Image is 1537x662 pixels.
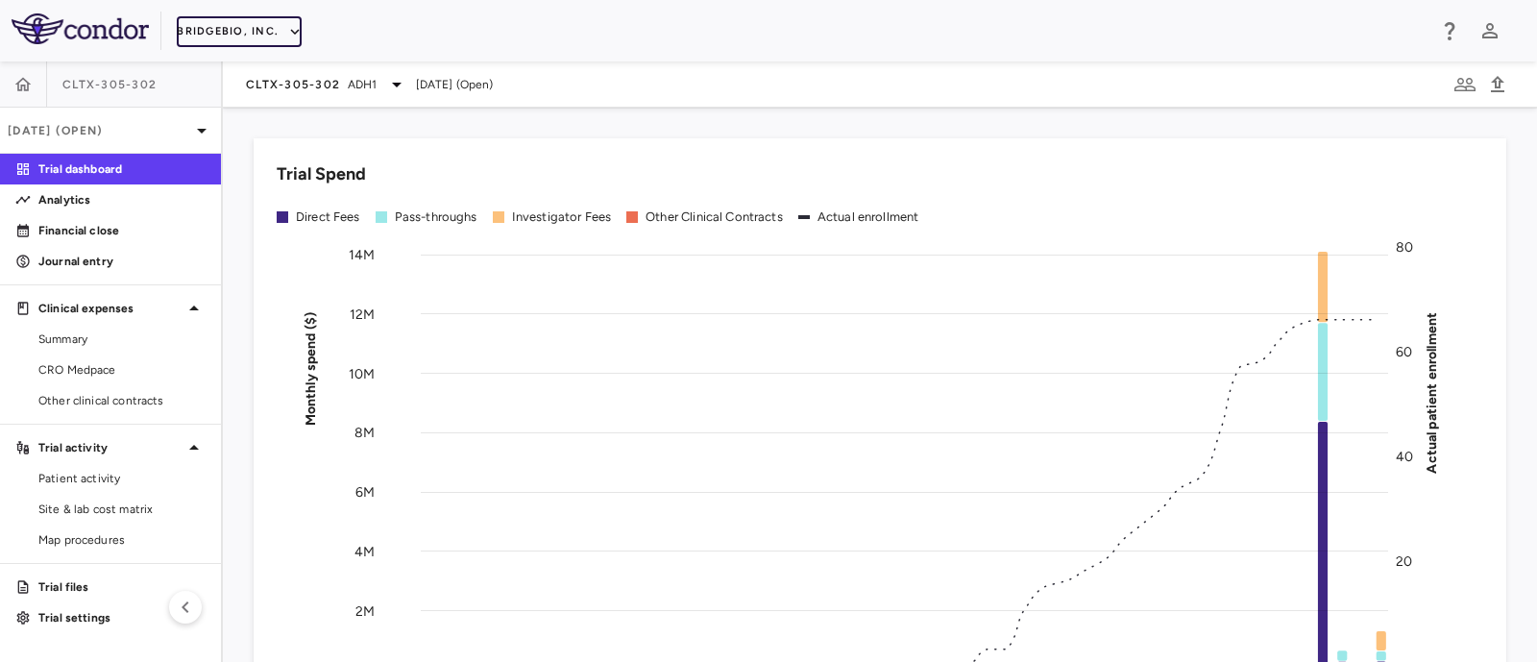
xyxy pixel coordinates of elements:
tspan: 60 [1396,343,1412,359]
tspan: 2M [355,602,375,619]
div: Investigator Fees [512,208,612,226]
tspan: 4M [354,543,375,559]
p: [DATE] (Open) [8,122,190,139]
div: Pass-throughs [395,208,477,226]
div: Direct Fees [296,208,360,226]
tspan: 12M [350,306,375,322]
span: [DATE] (Open) [416,76,494,93]
tspan: 20 [1396,552,1412,569]
button: BridgeBio, Inc. [177,16,302,47]
p: Trial files [38,578,206,596]
tspan: 14M [349,247,375,263]
tspan: 80 [1396,239,1413,256]
p: Journal entry [38,253,206,270]
tspan: 10M [349,365,375,381]
p: Trial settings [38,609,206,626]
p: Trial activity [38,439,183,456]
div: Other Clinical Contracts [646,208,783,226]
tspan: 40 [1396,448,1413,464]
div: Actual enrollment [817,208,919,226]
p: Analytics [38,191,206,208]
span: ADH1 [348,76,378,93]
p: Clinical expenses [38,300,183,317]
tspan: Monthly spend ($) [303,311,319,426]
tspan: 6M [355,484,375,501]
span: Patient activity [38,470,206,487]
h6: Trial Spend [277,161,366,187]
p: Financial close [38,222,206,239]
span: Site & lab cost matrix [38,501,206,518]
tspan: Actual patient enrollment [1424,311,1440,473]
span: Map procedures [38,531,206,549]
span: CLTX-305-302 [62,77,157,92]
span: Summary [38,331,206,348]
img: logo-full-SnFGN8VE.png [12,13,149,44]
span: Other clinical contracts [38,392,206,409]
span: CRO Medpace [38,361,206,379]
tspan: 8M [354,425,375,441]
p: Trial dashboard [38,160,206,178]
span: CLTX-305-302 [246,77,340,92]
